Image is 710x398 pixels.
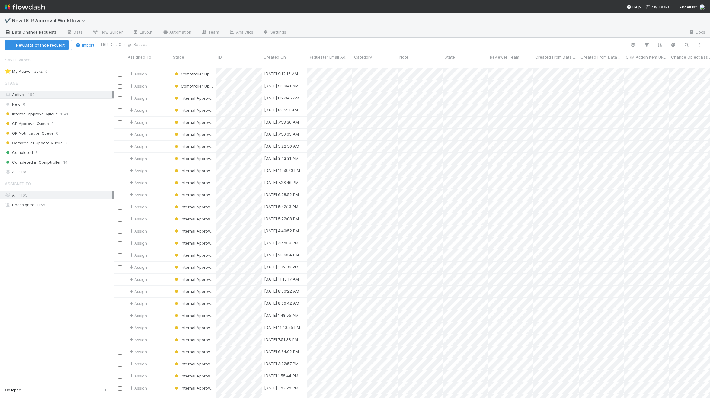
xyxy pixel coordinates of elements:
[174,265,227,270] span: Internal Approval Queue
[128,264,147,270] span: Assign
[37,201,45,209] span: 1165
[174,168,213,174] div: Internal Approval Queue
[174,216,213,222] div: Internal Approval Queue
[118,169,122,173] input: Toggle Row Selected
[258,28,291,37] a: Settings
[62,28,88,37] a: Data
[128,95,147,101] span: Assign
[174,217,227,221] span: Internal Approval Queue
[51,120,54,127] span: 0
[264,191,299,197] div: [DATE] 6:28:52 PM
[5,18,11,23] span: ✔️
[264,204,298,210] div: [DATE] 5:42:13 PM
[128,131,147,137] div: Assign
[128,385,147,391] div: Assign
[580,54,622,60] span: Created From Data Change Request ID
[118,193,122,197] input: Toggle Row Selected
[128,252,147,258] span: Assign
[174,252,213,258] div: Internal Approval Queue
[118,338,122,342] input: Toggle Row Selected
[5,54,31,66] span: Saved Views
[128,143,147,149] span: Assign
[5,387,21,393] span: Collapse
[174,108,227,113] span: Internal Approval Queue
[60,110,68,118] span: 1141
[5,168,112,176] div: All
[264,167,300,173] div: [DATE] 11:58:23 PM
[174,277,227,282] span: Internal Approval Queue
[118,362,122,367] input: Toggle Row Selected
[174,72,232,76] span: Comptroller Update Queue
[684,28,710,37] a: Docs
[128,216,147,222] div: Assign
[118,217,122,222] input: Toggle Row Selected
[264,131,299,137] div: [DATE] 7:50:05 AM
[399,54,408,60] span: Note
[128,168,147,174] span: Assign
[128,361,147,367] div: Assign
[699,4,705,10] img: avatar_55c8bf04-bdf8-4706-8388-4c62d4787457.png
[63,159,68,166] span: 14
[5,201,112,209] div: Unassigned
[264,240,298,246] div: [DATE] 3:55:10 PM
[5,68,43,75] div: My Active Tasks
[128,83,147,89] span: Assign
[264,373,298,379] div: [DATE] 1:55:44 PM
[174,325,227,330] span: Internal Approval Queue
[174,276,213,282] div: Internal Approval Queue
[128,192,147,198] span: Assign
[174,204,227,209] span: Internal Approval Queue
[128,288,147,294] div: Assign
[264,324,300,330] div: [DATE] 11:43:55 PM
[173,54,184,60] span: Stage
[174,361,213,367] div: Internal Approval Queue
[128,54,151,60] span: Assigned To
[128,300,147,307] div: Assign
[264,83,299,89] div: [DATE] 9:09:41 AM
[174,156,227,161] span: Internal Approval Queue
[174,229,227,233] span: Internal Approval Queue
[264,385,298,391] div: [DATE] 1:52:25 PM
[174,386,227,390] span: Internal Approval Queue
[118,120,122,125] input: Toggle Row Selected
[224,28,258,37] a: Analytics
[174,204,213,210] div: Internal Approval Queue
[128,228,147,234] span: Assign
[157,28,196,37] a: Automation
[128,373,147,379] span: Assign
[174,253,227,258] span: Internal Approval Queue
[174,313,213,319] div: Internal Approval Queue
[5,120,49,127] span: GP Approval Queue
[26,92,35,97] span: 1162
[264,348,299,355] div: [DATE] 6:34:02 PM
[174,192,227,197] span: Internal Approval Queue
[264,336,298,342] div: [DATE] 7:51:38 PM
[5,69,11,74] span: ⭐
[118,84,122,89] input: Toggle Row Selected
[264,276,299,282] div: [DATE] 11:13:17 AM
[264,312,299,318] div: [DATE] 1:48:55 AM
[118,290,122,294] input: Toggle Row Selected
[626,4,641,10] div: Help
[128,119,147,125] span: Assign
[174,95,213,101] div: Internal Approval Queue
[128,337,147,343] span: Assign
[118,350,122,355] input: Toggle Row Selected
[5,139,63,147] span: Comptroller Update Queue
[128,107,147,113] span: Assign
[174,156,213,162] div: Internal Approval Queue
[118,374,122,379] input: Toggle Row Selected
[174,192,213,198] div: Internal Approval Queue
[118,157,122,161] input: Toggle Row Selected
[174,83,213,89] div: Comptroller Update Queue
[174,107,213,113] div: Internal Approval Queue
[118,241,122,246] input: Toggle Row Selected
[174,373,213,379] div: Internal Approval Queue
[12,18,89,24] span: New DCR Approval Workflow
[174,240,213,246] div: Internal Approval Queue
[118,72,122,77] input: Toggle Row Selected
